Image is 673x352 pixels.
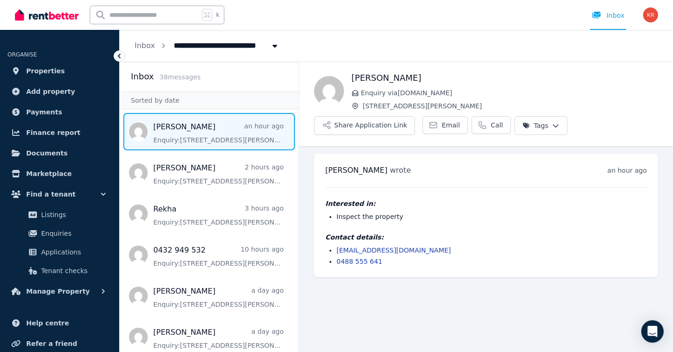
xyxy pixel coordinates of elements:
span: Tenant checks [41,265,104,276]
time: an hour ago [608,167,647,174]
span: Enquiry via [DOMAIN_NAME] [361,88,658,98]
a: Add property [7,82,112,101]
img: Karina Reyes [643,7,658,22]
span: Marketplace [26,168,72,179]
span: Manage Property [26,286,90,297]
span: Call [491,120,503,130]
span: Tags [523,121,548,130]
span: Listings [41,209,104,220]
h1: [PERSON_NAME] [351,71,658,84]
span: Add property [26,86,75,97]
a: Call [472,116,511,134]
a: Documents [7,144,112,162]
a: Properties [7,62,112,80]
span: Find a tenant [26,189,76,200]
button: Find a tenant [7,185,112,204]
span: 38 message s [159,73,200,81]
span: Properties [26,65,65,77]
span: Refer a friend [26,338,77,349]
span: Documents [26,148,68,159]
span: Enquiries [41,228,104,239]
div: Open Intercom Messenger [641,320,664,343]
li: Inspect the property [336,212,647,221]
a: 0432 949 53210 hours agoEnquiry:[STREET_ADDRESS][PERSON_NAME]. [153,245,284,268]
span: [PERSON_NAME] [325,166,387,175]
a: Enquiries [11,224,108,243]
a: [PERSON_NAME]a day agoEnquiry:[STREET_ADDRESS][PERSON_NAME]. [153,286,284,309]
a: Help centre [7,314,112,332]
button: Tags [515,116,567,135]
a: Finance report [7,123,112,142]
a: [EMAIL_ADDRESS][DOMAIN_NAME] [336,246,451,254]
a: Payments [7,103,112,121]
a: Tenant checks [11,261,108,280]
button: Manage Property [7,282,112,301]
div: Sorted by date [120,92,299,109]
h4: Interested in: [325,199,647,208]
a: [PERSON_NAME]a day agoEnquiry:[STREET_ADDRESS][PERSON_NAME]. [153,327,284,350]
span: wrote [390,166,411,175]
span: Applications [41,246,104,258]
span: Payments [26,106,62,118]
span: Help centre [26,317,69,329]
span: Email [442,120,460,130]
button: Share Application Link [314,116,415,135]
h4: Contact details: [325,232,647,242]
a: [PERSON_NAME]2 hours agoEnquiry:[STREET_ADDRESS][PERSON_NAME]. [153,162,284,186]
a: Inbox [135,41,155,50]
span: Finance report [26,127,80,138]
nav: Breadcrumb [120,30,294,62]
a: Listings [11,205,108,224]
img: RentBetter [15,8,79,22]
a: Rekha3 hours agoEnquiry:[STREET_ADDRESS][PERSON_NAME]. [153,204,284,227]
div: Inbox [592,11,624,20]
img: Daniel Power [314,76,344,106]
a: 0488 555 641 [336,258,382,265]
a: Applications [11,243,108,261]
span: [STREET_ADDRESS][PERSON_NAME] [363,101,658,111]
a: Email [422,116,468,134]
a: [PERSON_NAME]an hour agoEnquiry:[STREET_ADDRESS][PERSON_NAME]. [153,121,284,145]
span: k [216,11,219,19]
span: ORGANISE [7,51,37,58]
a: Marketplace [7,164,112,183]
h2: Inbox [131,70,154,83]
